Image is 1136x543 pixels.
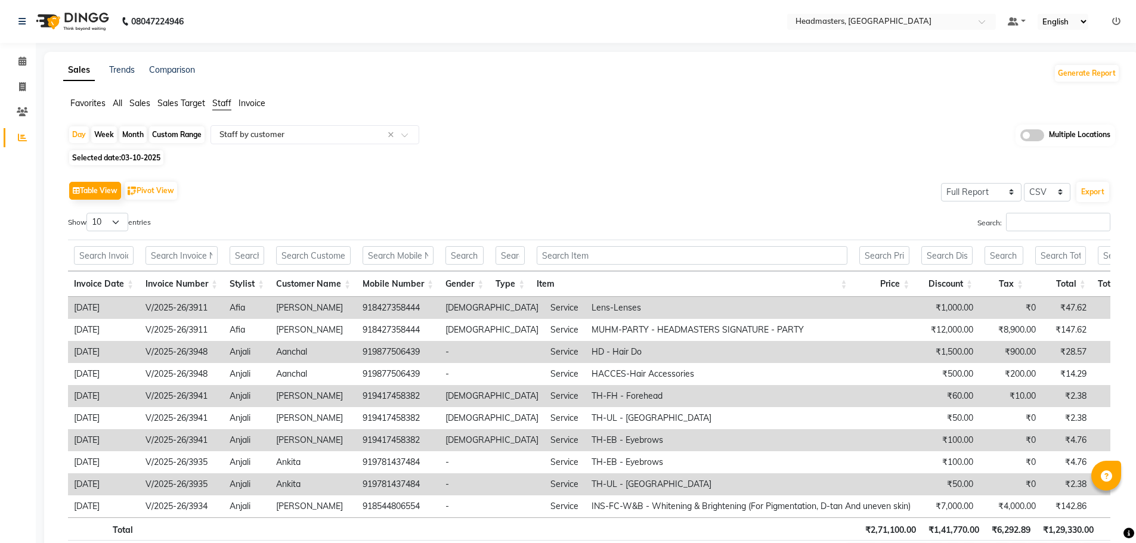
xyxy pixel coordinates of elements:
[109,64,135,75] a: Trends
[68,451,140,473] td: [DATE]
[86,213,128,231] select: Showentries
[224,495,270,517] td: Anjali
[68,517,139,541] th: Total
[149,126,205,143] div: Custom Range
[1076,182,1109,202] button: Export
[439,451,544,473] td: -
[140,429,224,451] td: V/2025-26/3941
[1055,65,1119,82] button: Generate Report
[224,363,270,385] td: Anjali
[149,64,195,75] a: Comparison
[68,407,140,429] td: [DATE]
[357,473,439,495] td: 919781437484
[140,407,224,429] td: V/2025-26/3941
[586,385,917,407] td: TH-FH - Forehead
[357,385,439,407] td: 919417458382
[140,271,224,297] th: Invoice Number: activate to sort column ascending
[915,271,979,297] th: Discount: activate to sort column ascending
[922,517,985,541] th: ₹1,41,770.00
[131,5,184,38] b: 08047224946
[70,98,106,108] span: Favorites
[1042,407,1092,429] td: ₹2.38
[439,297,544,319] td: [DEMOGRAPHIC_DATA]
[586,451,917,473] td: TH-EB - Eyebrows
[30,5,112,38] img: logo
[363,246,434,265] input: Search Mobile Number
[445,246,484,265] input: Search Gender
[979,407,1042,429] td: ₹0
[1049,129,1110,141] span: Multiple Locations
[276,246,351,265] input: Search Customer Name
[270,271,357,297] th: Customer Name: activate to sort column ascending
[439,473,544,495] td: -
[357,319,439,341] td: 918427358444
[917,473,979,495] td: ₹50.00
[270,495,357,517] td: [PERSON_NAME]
[1006,213,1110,231] input: Search:
[544,363,586,385] td: Service
[1042,429,1092,451] td: ₹4.76
[1029,271,1092,297] th: Total: activate to sort column ascending
[979,451,1042,473] td: ₹0
[69,126,89,143] div: Day
[91,126,117,143] div: Week
[917,341,979,363] td: ₹1,500.00
[537,246,847,265] input: Search Item
[68,429,140,451] td: [DATE]
[1042,341,1092,363] td: ₹28.57
[212,98,231,108] span: Staff
[979,363,1042,385] td: ₹200.00
[544,473,586,495] td: Service
[917,363,979,385] td: ₹500.00
[68,385,140,407] td: [DATE]
[985,517,1036,541] th: ₹6,292.89
[586,473,917,495] td: TH-UL - [GEOGRAPHIC_DATA]
[140,385,224,407] td: V/2025-26/3941
[586,363,917,385] td: HACCES-Hair Accessories
[270,297,357,319] td: [PERSON_NAME]
[439,385,544,407] td: [DEMOGRAPHIC_DATA]
[146,246,218,265] input: Search Invoice Number
[357,451,439,473] td: 919781437484
[69,150,163,165] span: Selected date:
[224,271,270,297] th: Stylist: activate to sort column ascending
[68,297,140,319] td: [DATE]
[853,271,916,297] th: Price: activate to sort column ascending
[490,271,531,297] th: Type: activate to sort column ascending
[921,246,973,265] input: Search Discount
[129,98,150,108] span: Sales
[586,297,917,319] td: Lens-Lenses
[68,213,151,231] label: Show entries
[119,126,147,143] div: Month
[224,385,270,407] td: Anjali
[239,98,265,108] span: Invoice
[230,246,264,265] input: Search Stylist
[68,363,140,385] td: [DATE]
[270,319,357,341] td: [PERSON_NAME]
[357,363,439,385] td: 919877506439
[74,246,134,265] input: Search Invoice Date
[140,363,224,385] td: V/2025-26/3948
[979,385,1042,407] td: ₹10.00
[357,495,439,517] td: 918544806554
[544,451,586,473] td: Service
[439,407,544,429] td: [DEMOGRAPHIC_DATA]
[1042,451,1092,473] td: ₹4.76
[439,363,544,385] td: -
[544,297,586,319] td: Service
[1042,385,1092,407] td: ₹2.38
[544,341,586,363] td: Service
[224,297,270,319] td: Afia
[1042,473,1092,495] td: ₹2.38
[270,451,357,473] td: Ankita
[68,319,140,341] td: [DATE]
[439,319,544,341] td: [DEMOGRAPHIC_DATA]
[113,98,122,108] span: All
[544,319,586,341] td: Service
[1036,517,1100,541] th: ₹1,29,330.00
[985,246,1023,265] input: Search Tax
[586,341,917,363] td: HD - Hair Do
[979,429,1042,451] td: ₹0
[357,271,439,297] th: Mobile Number: activate to sort column ascending
[140,495,224,517] td: V/2025-26/3934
